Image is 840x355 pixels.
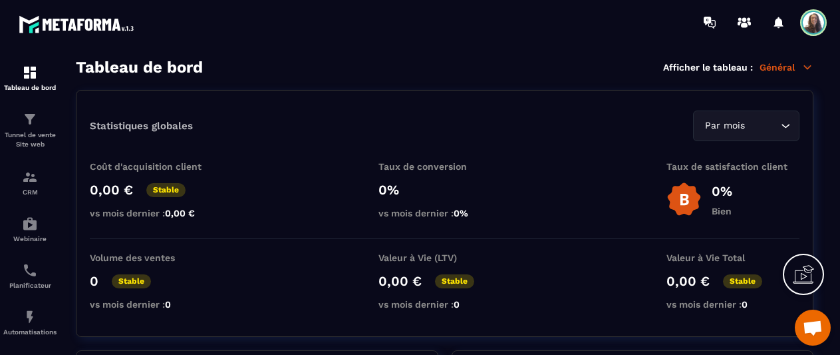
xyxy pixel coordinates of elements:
h3: Tableau de bord [76,58,203,77]
p: Tableau de bord [3,84,57,91]
img: automations [22,309,38,325]
p: Stable [146,183,186,197]
div: Search for option [693,111,799,141]
p: Général [760,61,813,73]
p: 0 [90,273,98,289]
p: CRM [3,188,57,196]
p: vs mois dernier : [666,299,799,310]
img: b-badge-o.b3b20ee6.svg [666,182,702,217]
img: logo [19,12,138,37]
p: Stable [435,274,474,288]
p: Automatisations [3,328,57,336]
p: Valeur à Vie (LTV) [378,252,511,263]
a: schedulerschedulerPlanificateur [3,252,57,299]
span: 0 [742,299,748,310]
p: Planificateur [3,282,57,289]
input: Search for option [748,119,777,133]
div: Ouvrir le chat [795,310,831,346]
p: Tunnel de vente Site web [3,131,57,149]
p: Webinaire [3,235,57,242]
p: vs mois dernier : [378,208,511,218]
p: Volume des ventes [90,252,223,263]
a: automationsautomationsWebinaire [3,206,57,252]
span: 0,00 € [165,208,195,218]
p: Afficher le tableau : [663,62,753,73]
p: Statistiques globales [90,120,193,132]
img: formation [22,169,38,185]
a: formationformationCRM [3,159,57,206]
p: 0% [378,182,511,198]
p: vs mois dernier : [378,299,511,310]
a: formationformationTunnel de vente Site web [3,101,57,159]
p: Stable [723,274,762,288]
a: formationformationTableau de bord [3,55,57,101]
a: automationsautomationsAutomatisations [3,299,57,346]
p: 0,00 € [666,273,710,289]
p: Stable [112,274,151,288]
p: Bien [712,206,732,216]
p: vs mois dernier : [90,299,223,310]
span: 0% [454,208,468,218]
p: Coût d'acquisition client [90,161,223,172]
img: formation [22,111,38,127]
img: scheduler [22,262,38,278]
img: formation [22,65,38,81]
p: Taux de satisfaction client [666,161,799,172]
p: vs mois dernier : [90,208,223,218]
img: automations [22,216,38,232]
p: 0,00 € [378,273,422,289]
span: 0 [165,299,171,310]
p: 0% [712,183,732,199]
span: Par mois [702,119,748,133]
p: Taux de conversion [378,161,511,172]
span: 0 [454,299,460,310]
p: 0,00 € [90,182,133,198]
p: Valeur à Vie Total [666,252,799,263]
